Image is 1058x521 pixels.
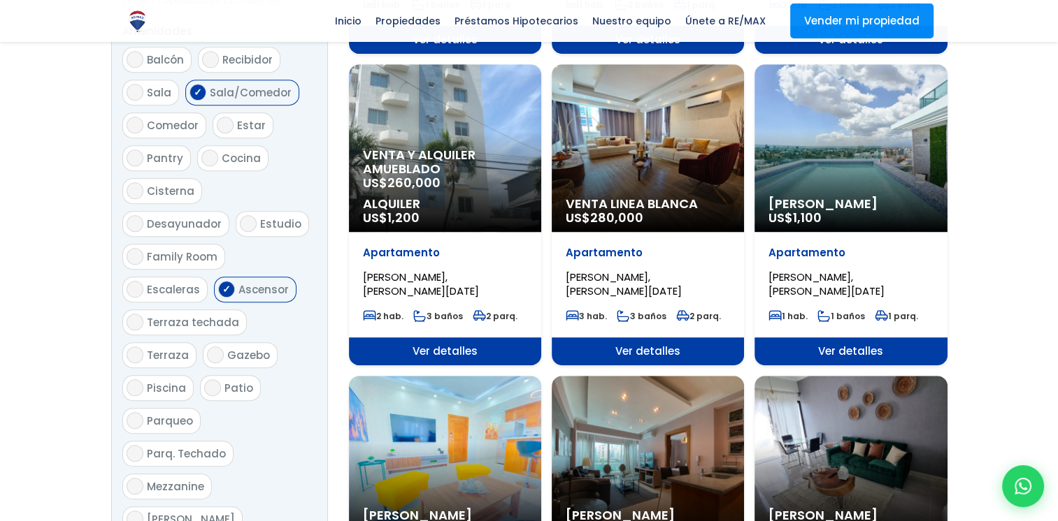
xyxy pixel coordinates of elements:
[127,84,143,101] input: Sala
[147,217,222,231] span: Desayunador
[147,315,239,330] span: Terraza techada
[363,174,441,191] span: US$
[127,51,143,68] input: Balcón
[448,10,585,31] span: Préstamos Hipotecarios
[147,282,200,297] span: Escaleras
[793,209,822,226] span: 1,100
[566,209,643,226] span: US$
[147,446,226,461] span: Parq. Techado
[363,310,403,322] span: 2 hab.
[204,379,221,396] input: Patio
[473,310,517,322] span: 2 parq.
[222,151,261,166] span: Cocina
[127,379,143,396] input: Piscina
[617,310,666,322] span: 3 baños
[127,314,143,330] input: Terraza techada
[349,64,541,365] a: Venta y alquiler amueblado US$260,000 Alquiler US$1,200 Apartamento [PERSON_NAME], [PERSON_NAME][...
[413,310,463,322] span: 3 baños
[328,10,369,31] span: Inicio
[127,149,143,166] input: Pantry
[875,310,918,322] span: 1 parq.
[147,479,204,494] span: Mezzanine
[127,248,143,265] input: Family Room
[769,310,808,322] span: 1 hab.
[127,346,143,363] input: Terraza
[566,197,730,211] span: Venta Linea Blanca
[817,310,865,322] span: 1 baños
[769,209,822,226] span: US$
[147,52,184,67] span: Balcón
[202,51,219,68] input: Recibidor
[125,9,150,34] img: Logo de REMAX
[210,85,292,100] span: Sala/Comedor
[127,182,143,199] input: Cisterna
[349,337,541,365] span: Ver detalles
[190,84,206,101] input: Sala/Comedor
[218,281,235,298] input: Ascensor
[387,209,420,226] span: 1,200
[552,337,744,365] span: Ver detalles
[201,149,218,166] input: Cocina
[676,310,721,322] span: 2 parq.
[127,478,143,494] input: Mezzanine
[147,348,189,362] span: Terraza
[217,117,234,133] input: Estar
[240,215,257,232] input: Estudio
[769,197,933,211] span: [PERSON_NAME]
[207,346,224,363] input: Gazebo
[678,10,773,31] span: Únete a RE/MAX
[790,3,934,38] a: Vender mi propiedad
[127,117,143,133] input: Comedor
[147,413,193,428] span: Parqueo
[224,381,253,395] span: Patio
[363,148,527,176] span: Venta y alquiler amueblado
[363,197,527,211] span: Alquiler
[387,174,441,191] span: 260,000
[260,217,301,231] span: Estudio
[147,85,171,100] span: Sala
[237,118,266,133] span: Estar
[755,337,947,365] span: Ver detalles
[147,249,217,264] span: Family Room
[552,64,744,365] a: Venta Linea Blanca US$280,000 Apartamento [PERSON_NAME], [PERSON_NAME][DATE] 3 hab. 3 baños 2 par...
[769,270,885,298] span: [PERSON_NAME], [PERSON_NAME][DATE]
[755,64,947,365] a: [PERSON_NAME] US$1,100 Apartamento [PERSON_NAME], [PERSON_NAME][DATE] 1 hab. 1 baños 1 parq. Ver ...
[590,209,643,226] span: 280,000
[238,282,289,297] span: Ascensor
[127,445,143,462] input: Parq. Techado
[147,151,183,166] span: Pantry
[769,246,933,260] p: Apartamento
[147,381,186,395] span: Piscina
[147,184,194,198] span: Cisterna
[363,246,527,260] p: Apartamento
[127,215,143,232] input: Desayunador
[566,270,682,298] span: [PERSON_NAME], [PERSON_NAME][DATE]
[222,52,273,67] span: Recibidor
[127,281,143,298] input: Escaleras
[227,348,270,362] span: Gazebo
[566,246,730,260] p: Apartamento
[363,209,420,226] span: US$
[369,10,448,31] span: Propiedades
[585,10,678,31] span: Nuestro equipo
[566,310,607,322] span: 3 hab.
[363,270,479,298] span: [PERSON_NAME], [PERSON_NAME][DATE]
[147,118,199,133] span: Comedor
[127,412,143,429] input: Parqueo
